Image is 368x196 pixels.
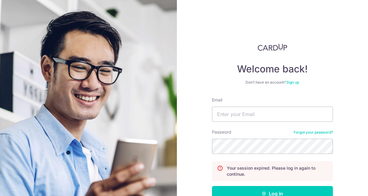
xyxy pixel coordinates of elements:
[212,63,333,75] h4: Welcome back!
[212,129,231,135] label: Password
[294,130,333,135] a: Forgot your password?
[258,44,287,51] img: CardUp Logo
[227,165,328,177] p: Your session expired. Please log in again to continue.
[212,80,333,85] div: Don’t have an account?
[286,80,299,85] a: Sign up
[212,97,222,103] label: Email
[212,107,333,122] input: Enter your Email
